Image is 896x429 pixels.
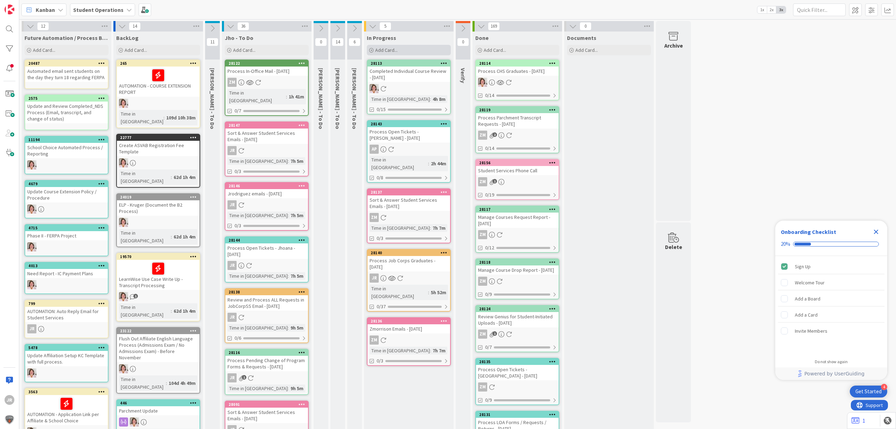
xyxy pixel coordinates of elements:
[778,259,884,274] div: Sign Up is complete.
[288,212,289,219] span: :
[476,60,559,67] div: 28114
[28,226,108,230] div: 4715
[778,323,884,339] div: Invite Members is incomplete.
[225,261,308,270] div: JR
[367,84,450,93] div: EW
[28,61,108,66] div: 20487
[171,173,172,181] span: :
[117,254,199,260] div: 19570
[428,289,429,296] span: :
[117,134,199,141] div: 22777
[430,347,431,354] span: :
[225,60,308,67] div: 28122
[476,259,559,265] div: 28118
[478,277,487,286] div: ZM
[25,102,108,123] div: Update and Review Completed_NDS Process (Email, transcript, and change of status)
[117,194,199,200] div: 24019
[367,67,450,82] div: Completed Individual Course Review - [DATE]
[367,213,450,222] div: ZM
[171,233,172,241] span: :
[27,324,36,333] div: JR
[367,189,450,211] div: 28137Sort & Answer Student Services Emails - [DATE]
[478,131,487,140] div: ZM
[225,60,308,76] div: 28122Process In-Office Mail - [DATE]
[117,364,199,373] div: EW
[25,205,108,214] div: EW
[476,206,559,228] div: 28117Manage Courses Request Report - [DATE]
[117,254,199,290] div: 19570LearnWise Use Case Write Up - Transcript Processing
[163,114,164,122] span: :
[485,191,494,199] span: 0/19
[778,291,884,306] div: Add a Board is incomplete.
[25,242,108,251] div: EW
[117,99,199,108] div: EW
[375,47,398,53] span: Add Card...
[117,60,199,97] div: 265AUTOMATION - COURSE EXTENSION REPORT
[25,143,108,158] div: School Choice Automated Process / Reporting
[117,200,199,216] div: ELP - Kruger (Document the B2 Process)
[288,157,289,165] span: :
[370,84,379,93] img: EW
[367,121,450,143] div: 28143Process Open Tickets - [PERSON_NAME] - [DATE]
[25,60,108,67] div: 20487
[24,180,108,219] a: 4679Update Course Extension Policy / ProcedureEW
[775,256,887,354] div: Checklist items
[25,263,108,278] div: 4013Need Report - IC Payment Plans
[227,272,288,280] div: Time in [GEOGRAPHIC_DATA]
[367,274,450,283] div: JR
[795,262,811,271] div: Sign Up
[795,295,820,303] div: Add a Board
[289,272,305,280] div: 7h 5m
[225,237,308,259] div: 28144Process Open Tickets - Jhoana - [DATE]
[775,221,887,380] div: Checklist Container
[119,169,171,185] div: Time in [GEOGRAPHIC_DATA]
[485,244,494,251] span: 0/12
[430,95,431,103] span: :
[476,206,559,213] div: 28117
[225,289,308,311] div: 28138Review and Process ALL Requests in JobCorpSS Email - [DATE]
[117,134,199,156] div: 22777Create ASVAB Registration Fee Template
[24,344,108,382] a: 5478Update Affiliation Setup KC Template with full process.EW
[25,345,108,351] div: 5478
[367,188,451,243] a: 28137Sort & Answer Student Services Emails - [DATE]ZMTime in [GEOGRAPHIC_DATA]:7h 7m0/3
[117,260,199,290] div: LearnWise Use Case Write Up - Transcript Processing
[120,135,199,140] div: 22777
[229,290,308,295] div: 28138
[225,122,308,144] div: 28147Sort & Answer Student Services Emails - [DATE]
[227,212,288,219] div: Time in [GEOGRAPHIC_DATA]
[476,312,559,327] div: Review Genius for Student-Initiated Uploads - [DATE]
[227,200,237,209] div: JR
[25,324,108,333] div: JR
[370,95,430,103] div: Time in [GEOGRAPHIC_DATA]
[233,47,255,53] span: Add Card...
[475,206,559,253] a: 28117Manage Courses Request Report - [DATE]ZM0/12
[795,311,818,319] div: Add a Card
[289,157,305,165] div: 7h 5m
[225,146,308,155] div: JR
[225,67,308,76] div: Process In-Office Mail - [DATE]
[25,95,108,123] div: 2575Update and Review Completed_NDS Process (Email, transcript, and change of status)
[225,350,308,371] div: 28116Process Pending Change of Program Forms & Requests - [DATE]
[225,183,308,198] div: 28146Jrodriguez emails - [DATE]
[117,158,199,167] div: EW
[475,106,559,153] a: 28119Process Parchment Transcript Requests - [DATE]ZM0/14
[492,179,497,184] span: 1
[287,93,306,101] div: 1h 41m
[227,324,288,332] div: Time in [GEOGRAPHIC_DATA]
[227,261,237,270] div: JR
[370,285,428,300] div: Time in [GEOGRAPHIC_DATA]
[367,256,450,271] div: Process Job Corps Graduates - [DATE]
[116,60,200,128] a: 265AUTOMATION - COURSE EXTENSION REPORTEWTime in [GEOGRAPHIC_DATA]:109d 10h 38m
[234,168,241,175] span: 0/3
[24,95,108,130] a: 2575Update and Review Completed_NDS Process (Email, transcript, and change of status)
[25,60,108,82] div: 20487Automated email sent students on the day they turn 18 regarding FERPA
[25,263,108,269] div: 4013
[431,224,447,232] div: 7h 7m
[795,327,827,335] div: Invite Members
[24,262,108,294] a: 4013Need Report - IC Payment PlansEW
[225,60,309,116] a: 28122Process In-Office Mail - [DATE]ZMTime in [GEOGRAPHIC_DATA]:1h 41m0/7
[229,350,308,355] div: 28116
[227,313,237,322] div: JR
[28,345,108,350] div: 5478
[476,306,559,327] div: 28124Review Genius for Student-Initiated Uploads - [DATE]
